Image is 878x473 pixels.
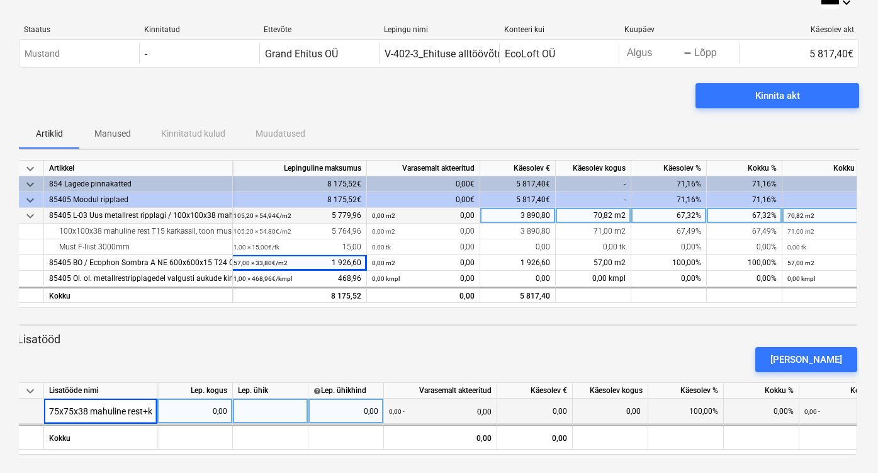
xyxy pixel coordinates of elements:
div: Must F-liist 3000mm [49,239,227,255]
div: 1 926,60 [234,255,361,271]
small: 57,00 m2 [787,259,814,266]
div: Kokku % [707,161,782,176]
div: 0,00 [372,224,475,239]
div: Lepinguline maksumus [228,161,367,176]
div: - [556,176,631,192]
span: keyboard_arrow_down [23,193,38,208]
small: 105,20 × 54,80€ / m2 [234,228,291,235]
div: Kokku % [724,383,799,399]
div: Varasemalt akteeritud [367,161,480,176]
input: Lõpp [692,45,751,62]
div: 100,00% [631,255,707,271]
div: 5 817,40€ [480,176,556,192]
div: 71,16% [707,192,782,208]
div: 67,49% [631,224,707,239]
span: keyboard_arrow_down [23,161,38,176]
div: 85405 BO / Ecophon Sombra A NE 600x600x15 T24 Connect ,toon must, paigaldatuna [49,255,227,271]
div: V-402-3_Ehituse alltöövõtuleping - GE2508AL-03 - EcoLoft OÜ [385,48,656,60]
div: 0,00€ [367,192,480,208]
div: 0,00% [707,271,782,287]
div: [PERSON_NAME] [770,351,842,368]
p: Artiklid [34,127,64,140]
div: 100,00% [707,255,782,271]
div: 0,00 [313,399,378,424]
div: 15,00 [234,239,361,255]
small: 105,20 × 54,94€ / m2 [234,212,291,219]
div: Lep. ühik [233,383,308,399]
div: Varasemalt akteeritud [384,383,497,399]
div: Käesolev % [648,383,724,399]
div: 854 Lagede pinnakatted [49,176,227,192]
div: 85405 L-03 Uus metallrest ripplagi / 100x100x38 mahuline rest T15 karkassil must too, paigaldatuna [49,208,227,224]
div: 67,49% [707,224,782,239]
div: 0,00€ [367,176,480,192]
div: 0,00 kmpl [556,271,631,287]
div: Käesolev € [497,383,573,399]
div: 0,00% [631,271,707,287]
small: 0,00 - [389,408,405,415]
div: 100,00% [648,399,724,424]
div: Kuupäev [624,25,734,34]
div: 5 817,40 [480,287,556,303]
div: Käesolev kogus [573,383,648,399]
p: Mustand [25,47,60,60]
div: 0,00 [480,239,556,255]
div: 3 890,80 [480,224,556,239]
div: 468,96 [234,271,361,287]
div: 0,00 [573,399,648,424]
div: 1 926,60 [480,255,556,271]
div: - [556,192,631,208]
div: 0,00 [502,399,567,424]
div: 85405 Ol. ol. metallrestripplagedel valgusti aukude kinni ehitamine [49,271,227,287]
div: Lep. ühikhind [313,383,378,399]
div: Lepingu nimi [384,25,494,34]
div: 5 764,96 [234,224,361,239]
span: keyboard_arrow_down [23,208,38,224]
div: 0,00% [631,239,707,255]
div: 67,32% [631,208,707,224]
small: 70,82 m2 [787,212,814,219]
div: 0,00 [372,208,475,224]
div: 8 175,52 [234,288,361,304]
div: 0,00% [724,399,799,424]
div: 0,00 [497,425,573,450]
span: keyboard_arrow_down [23,177,38,192]
input: Algus [624,45,684,62]
div: 0,00 [372,288,475,304]
small: 0,00 - [804,408,820,415]
div: 5 779,96 [234,208,361,224]
span: help [313,387,321,394]
div: 71,16% [631,176,707,192]
div: 8 175,52€ [228,176,367,192]
small: 0,00 kmpl [787,275,815,282]
div: 0,00 [389,399,492,425]
div: Konteeri kui [504,25,614,34]
small: 0,00 m2 [372,228,395,235]
small: 0,00 m2 [372,259,395,266]
small: 57,00 × 33,80€ / m2 [234,259,288,266]
small: 71,00 m2 [787,228,814,235]
small: 0,00 tk [787,244,806,251]
div: 0,00 [372,271,475,287]
div: Käesolev € [480,161,556,176]
button: Kinnita akt [695,83,859,108]
small: 0,00 m2 [372,212,395,219]
div: 71,16% [707,176,782,192]
div: 100x100x38 mahuline rest T15 karkassil, toon must, paigaldatuna [49,224,227,239]
div: 5 817,40€ [739,43,858,64]
div: 0,00 [162,399,227,424]
div: 8 175,52€ [228,192,367,208]
div: 3 890,80 [480,208,556,224]
p: Lisatööd [17,332,857,347]
div: Kinnita akt [755,88,800,104]
div: - [684,50,692,57]
p: Manused [94,127,131,140]
div: 0,00 [384,425,497,450]
small: 1,00 × 468,96€ / kmpl [234,275,292,282]
div: Grand Ehitus OÜ [265,48,338,60]
small: 1,00 × 15,00€ / tk [234,244,279,251]
small: 0,00 kmpl [372,275,400,282]
small: 0,00 tk [372,244,391,251]
div: 0,00 tk [556,239,631,255]
div: 0,00 [372,239,475,255]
